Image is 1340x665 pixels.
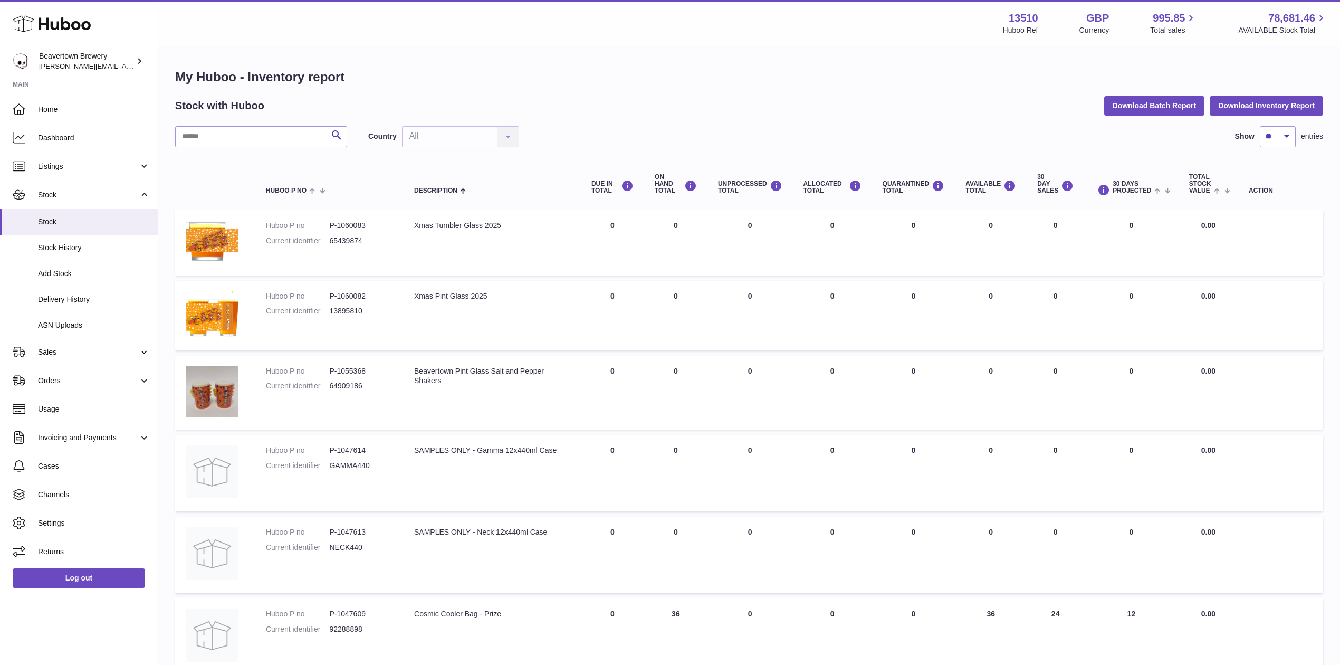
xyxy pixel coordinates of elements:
[1201,610,1215,618] span: 0.00
[883,180,945,194] div: QUARANTINED Total
[581,517,644,593] td: 0
[1086,11,1109,25] strong: GBP
[186,609,238,662] img: product image
[955,281,1027,350] td: 0
[38,190,139,200] span: Stock
[644,356,707,430] td: 0
[329,236,393,246] dd: 65439874
[13,53,28,69] img: Matthew.McCormack@beavertownbrewery.co.uk
[1084,281,1179,350] td: 0
[38,461,150,471] span: Cases
[414,221,570,231] div: Xmas Tumbler Glass 2025
[1201,292,1215,300] span: 0.00
[803,180,862,194] div: ALLOCATED Total
[175,99,264,113] h2: Stock with Huboo
[266,527,330,537] dt: Huboo P no
[329,624,393,634] dd: 92288898
[955,356,1027,430] td: 0
[793,281,872,350] td: 0
[266,306,330,316] dt: Current identifier
[707,356,793,430] td: 0
[644,210,707,275] td: 0
[1201,528,1215,536] span: 0.00
[266,445,330,455] dt: Huboo P no
[329,543,393,553] dd: NECK440
[38,294,150,305] span: Delivery History
[912,446,916,454] span: 0
[1150,25,1197,35] span: Total sales
[1301,131,1323,141] span: entries
[38,269,150,279] span: Add Stock
[414,366,570,386] div: Beavertown Pint Glass Salt and Pepper Shakers
[1003,25,1038,35] div: Huboo Ref
[329,461,393,471] dd: GAMMA440
[1249,187,1313,194] div: Action
[1104,96,1205,115] button: Download Batch Report
[38,376,139,386] span: Orders
[414,527,570,537] div: SAMPLES ONLY - Neck 12x440ml Case
[266,221,330,231] dt: Huboo P no
[1084,435,1179,511] td: 0
[329,366,393,376] dd: P-1055368
[1201,367,1215,375] span: 0.00
[329,291,393,301] dd: P-1060082
[266,624,330,634] dt: Current identifier
[1009,11,1038,25] strong: 13510
[329,609,393,619] dd: P-1047609
[581,210,644,275] td: 0
[591,180,634,194] div: DUE IN TOTAL
[1238,11,1327,35] a: 78,681.46 AVAILABLE Stock Total
[186,221,238,262] img: product image
[707,281,793,350] td: 0
[414,291,570,301] div: Xmas Pint Glass 2025
[644,435,707,511] td: 0
[1084,356,1179,430] td: 0
[1201,446,1215,454] span: 0.00
[707,435,793,511] td: 0
[38,433,139,443] span: Invoicing and Payments
[793,356,872,430] td: 0
[1084,210,1179,275] td: 0
[186,291,238,337] img: product image
[38,347,139,357] span: Sales
[955,517,1027,593] td: 0
[38,243,150,253] span: Stock History
[414,445,570,455] div: SAMPLES ONLY - Gamma 12x440ml Case
[644,281,707,350] td: 0
[1037,174,1074,195] div: 30 DAY SALES
[1238,25,1327,35] span: AVAILABLE Stock Total
[266,609,330,619] dt: Huboo P no
[1027,517,1084,593] td: 0
[912,528,916,536] span: 0
[186,527,238,580] img: product image
[1153,11,1185,25] span: 995.85
[38,217,150,227] span: Stock
[581,356,644,430] td: 0
[707,517,793,593] td: 0
[38,104,150,115] span: Home
[1027,435,1084,511] td: 0
[39,62,268,70] span: [PERSON_NAME][EMAIL_ADDRESS][PERSON_NAME][DOMAIN_NAME]
[368,131,397,141] label: Country
[186,366,238,417] img: product image
[1027,210,1084,275] td: 0
[329,306,393,316] dd: 13895810
[718,180,782,194] div: UNPROCESSED Total
[13,568,145,587] a: Log out
[1201,221,1215,230] span: 0.00
[1235,131,1255,141] label: Show
[329,381,393,391] dd: 64909186
[707,210,793,275] td: 0
[414,187,457,194] span: Description
[38,161,139,172] span: Listings
[1027,281,1084,350] td: 0
[266,187,307,194] span: Huboo P no
[266,381,330,391] dt: Current identifier
[1084,517,1179,593] td: 0
[912,367,916,375] span: 0
[329,527,393,537] dd: P-1047613
[266,461,330,471] dt: Current identifier
[38,490,150,500] span: Channels
[266,236,330,246] dt: Current identifier
[793,435,872,511] td: 0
